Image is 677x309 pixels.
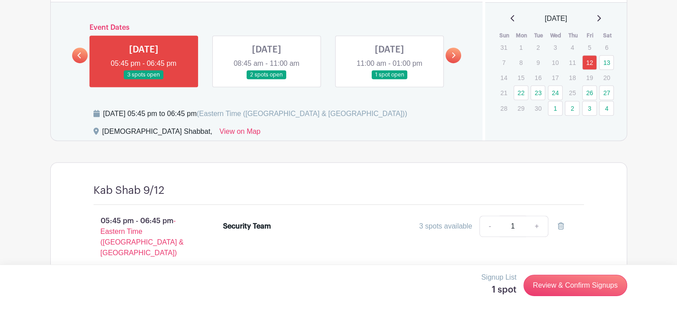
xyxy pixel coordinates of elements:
a: 4 [599,101,614,116]
p: 21 [496,86,511,100]
a: Review & Confirm Signups [523,275,627,296]
a: 22 [514,85,528,100]
p: 10 [548,56,563,69]
h4: Kab Shab 9/12 [93,184,164,197]
p: 14 [496,71,511,84]
div: [DEMOGRAPHIC_DATA] Shabbat, [102,126,212,140]
a: + [526,216,548,237]
p: 4 [565,40,580,54]
a: View on Map [219,126,260,140]
div: [DATE] 05:45 pm to 06:45 pm [103,108,407,119]
th: Sat [599,31,616,40]
span: (Eastern Time ([GEOGRAPHIC_DATA] & [GEOGRAPHIC_DATA])) [197,110,407,117]
p: 9 [531,56,545,69]
p: 28 [496,101,511,115]
span: - Eastern Time ([GEOGRAPHIC_DATA] & [GEOGRAPHIC_DATA]) [101,217,184,257]
p: 3 [548,40,563,54]
p: 17 [548,71,563,84]
h6: Event Dates [88,24,446,32]
a: - [479,216,500,237]
a: 26 [582,85,597,100]
a: 24 [548,85,563,100]
p: 2 [531,40,545,54]
th: Tue [530,31,547,40]
h5: 1 spot [481,285,516,295]
th: Sun [496,31,513,40]
p: 8 [514,56,528,69]
p: 6 [599,40,614,54]
span: [DATE] [545,13,567,24]
p: 16 [531,71,545,84]
a: 27 [599,85,614,100]
a: 23 [531,85,545,100]
div: Security Team [223,221,271,232]
a: 3 [582,101,597,116]
p: 7 [496,56,511,69]
p: 19 [582,71,597,84]
th: Fri [582,31,599,40]
a: 12 [582,55,597,70]
p: 15 [514,71,528,84]
p: 29 [514,101,528,115]
p: Signup List [481,272,516,283]
p: 5 [582,40,597,54]
th: Thu [564,31,582,40]
th: Wed [547,31,565,40]
div: 3 spots available [419,221,472,232]
p: 18 [565,71,580,84]
a: 13 [599,55,614,70]
a: 1 [548,101,563,116]
a: 2 [565,101,580,116]
p: 25 [565,86,580,100]
p: 31 [496,40,511,54]
p: 20 [599,71,614,84]
th: Mon [513,31,531,40]
p: 05:45 pm - 06:45 pm [79,212,209,262]
p: 11 [565,56,580,69]
p: 1 [514,40,528,54]
p: 30 [531,101,545,115]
